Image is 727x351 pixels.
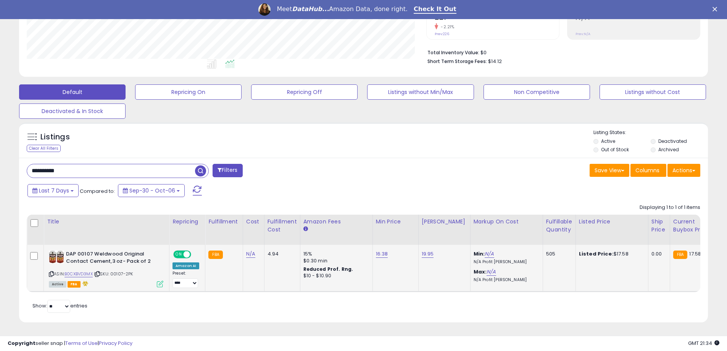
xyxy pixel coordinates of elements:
small: Amazon Fees. [303,226,308,233]
a: N/A [487,268,496,276]
div: Min Price [376,218,415,226]
span: Sep-30 - Oct-06 [129,187,175,194]
button: Non Competitive [484,84,590,100]
b: Listed Price: [579,250,614,257]
div: Preset: [172,271,199,288]
label: Active [601,138,615,144]
strong: Copyright [8,340,35,347]
button: Repricing Off [251,84,358,100]
img: 51t4A8EUcrL._SL40_.jpg [49,251,64,263]
div: Clear All Filters [27,145,61,152]
div: Displaying 1 to 1 of 1 items [640,204,700,211]
small: FBA [208,251,222,259]
b: DAP 00107 Weldwood Original Contact Cement,3 oz- Pack of 2 [66,251,159,267]
label: Out of Stock [601,146,629,153]
div: Amazon AI [172,262,199,269]
div: Title [47,218,166,226]
label: Deactivated [658,138,687,144]
label: Archived [658,146,679,153]
div: $0.30 min [303,257,367,264]
div: Fulfillable Quantity [546,218,572,234]
small: Prev: N/A [575,32,590,36]
div: Cost [246,218,261,226]
a: 16.38 [376,250,388,258]
div: 4.94 [268,251,294,257]
div: Ship Price [651,218,667,234]
button: Columns [630,164,666,177]
p: Listing States: [593,129,708,136]
a: N/A [246,250,255,258]
th: The percentage added to the cost of goods (COGS) that forms the calculator for Min & Max prices. [470,215,543,245]
a: Terms of Use [65,340,98,347]
button: Save View [590,164,629,177]
span: 2025-10-14 21:34 GMT [688,340,719,347]
span: Compared to: [80,188,115,195]
b: Short Term Storage Fees: [427,58,487,65]
a: B0CXBVD3MX [64,271,93,277]
a: Privacy Policy [99,340,132,347]
b: Min: [474,250,485,257]
b: Total Inventory Value: [427,49,479,56]
a: 19.95 [422,250,434,258]
div: [PERSON_NAME] [422,218,467,226]
div: Repricing [172,218,202,226]
button: Default [19,84,126,100]
div: 15% [303,251,367,257]
button: Listings without Cost [600,84,706,100]
button: Repricing On [135,84,242,100]
div: seller snap | | [8,340,132,347]
div: 505 [546,251,570,257]
i: DataHub... [292,5,329,13]
span: 17.58 [689,250,701,257]
span: ON [174,251,184,258]
div: Fulfillment [208,218,239,226]
div: Listed Price [579,218,645,226]
p: N/A Profit [PERSON_NAME] [474,259,537,265]
button: Actions [667,164,700,177]
p: N/A Profit [PERSON_NAME] [474,277,537,283]
h5: Listings [40,132,70,142]
i: hazardous material [81,281,89,286]
div: $17.58 [579,251,642,257]
small: -2.21% [438,24,454,30]
div: Fulfillment Cost [268,218,297,234]
button: Sep-30 - Oct-06 [118,184,185,197]
div: Close [712,7,720,11]
div: Amazon Fees [303,218,369,226]
li: $0 [427,47,695,57]
button: Last 7 Days [27,184,79,197]
span: FBA [68,281,81,288]
span: OFF [190,251,202,258]
a: N/A [485,250,494,258]
img: Profile image for Georgie [258,3,271,16]
div: $10 - $10.90 [303,273,367,279]
button: Deactivated & In Stock [19,104,126,119]
button: Filters [213,164,242,177]
button: Listings without Min/Max [367,84,474,100]
div: Meet Amazon Data, done right. [277,5,408,13]
b: Max: [474,268,487,275]
span: | SKU: 00107-2PK [94,271,133,277]
small: Prev: 226 [435,32,449,36]
div: Current Buybox Price [673,218,712,234]
small: FBA [673,251,687,259]
span: All listings currently available for purchase on Amazon [49,281,66,288]
div: ASIN: [49,251,163,286]
span: Last 7 Days [39,187,69,194]
div: Markup on Cost [474,218,540,226]
span: Show: entries [32,302,87,309]
b: Reduced Prof. Rng. [303,266,353,272]
div: 0.00 [651,251,664,257]
span: $14.12 [488,58,502,65]
a: Check It Out [414,5,456,14]
span: Columns [635,167,659,174]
